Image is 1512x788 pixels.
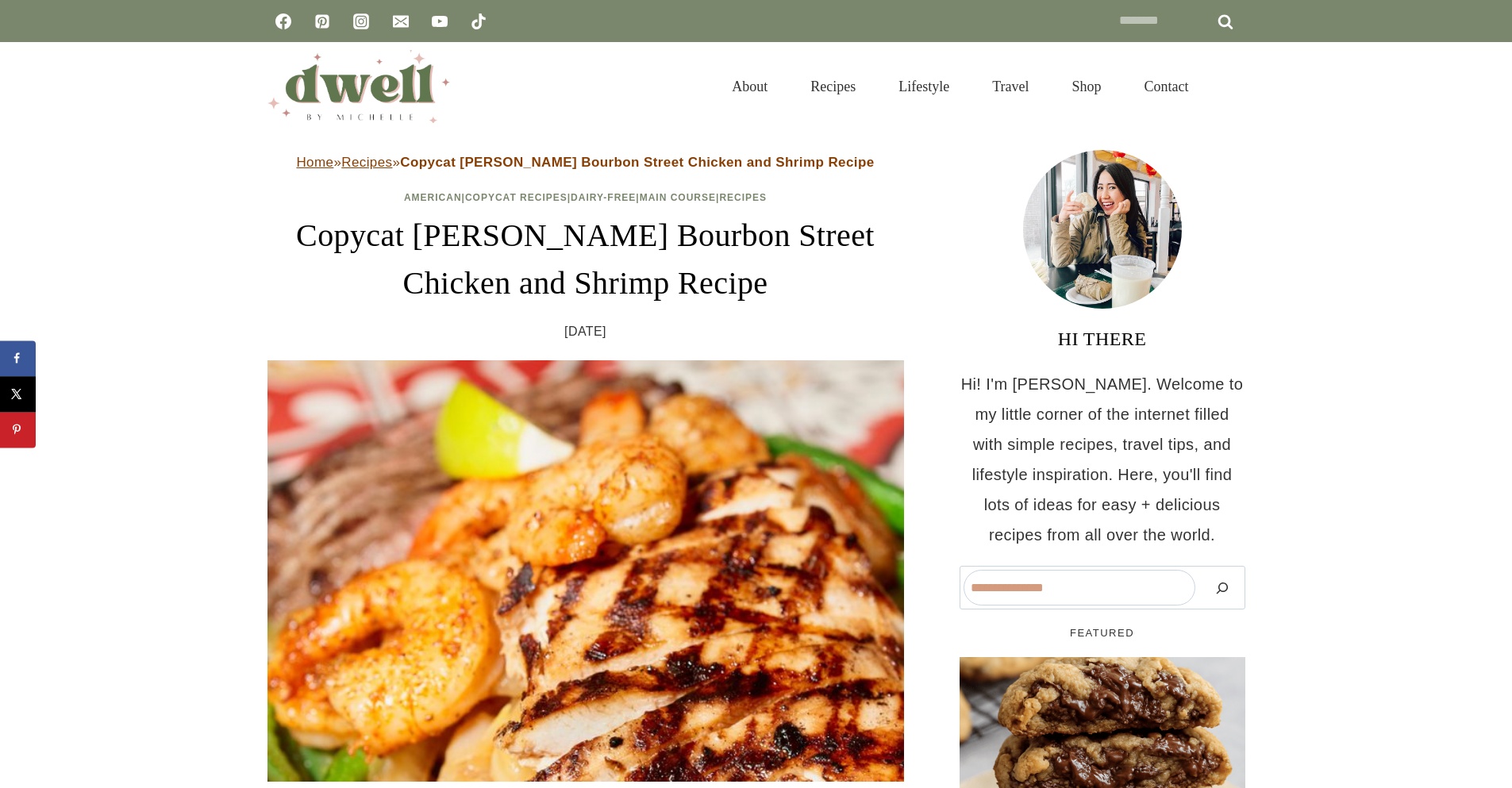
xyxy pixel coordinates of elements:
button: View Search Form [1218,73,1245,100]
a: Main Course [640,192,716,203]
img: DWELL by michelle [267,50,450,123]
nav: Primary Navigation [710,59,1210,114]
a: Recipes [341,155,392,170]
img: Copycat applebees bourbon street chicken and shrimp [267,360,904,782]
h1: Copycat [PERSON_NAME] Bourbon Street Chicken and Shrimp Recipe [267,212,904,307]
a: Home [296,155,333,170]
a: Recipes [719,192,767,203]
time: [DATE] [564,320,606,344]
a: Contact [1123,59,1210,114]
p: Hi! I'm [PERSON_NAME]. Welcome to my little corner of the internet filled with simple recipes, tr... [960,369,1245,550]
span: » » [296,155,874,170]
a: Recipes [789,59,877,114]
a: Copycat Recipes [465,192,567,203]
h5: FEATURED [960,625,1245,641]
a: American [404,192,462,203]
a: Email [385,6,417,37]
a: Pinterest [306,6,338,37]
a: Shop [1050,59,1122,114]
h3: HI THERE [960,325,1245,353]
a: TikTok [463,6,494,37]
strong: Copycat [PERSON_NAME] Bourbon Street Chicken and Shrimp Recipe [400,155,874,170]
a: Lifestyle [877,59,971,114]
a: Instagram [345,6,377,37]
button: Search [1203,570,1241,605]
a: YouTube [424,6,456,37]
a: Travel [971,59,1050,114]
a: About [710,59,789,114]
span: | | | | [404,192,767,203]
a: Facebook [267,6,299,37]
a: Dairy-Free [571,192,636,203]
